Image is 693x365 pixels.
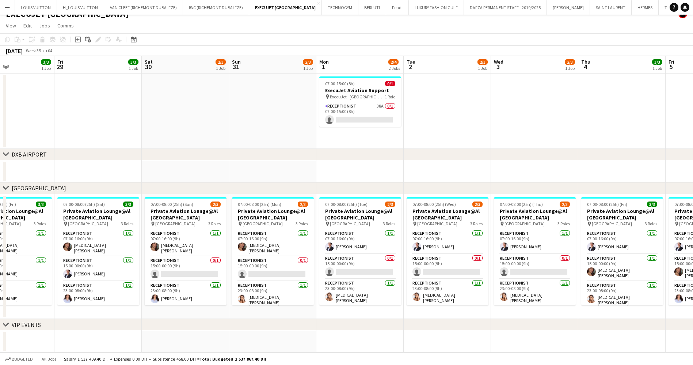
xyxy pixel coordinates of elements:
a: Edit [20,21,35,30]
button: LOUIS VUITTON [15,0,57,15]
span: Week 35 [24,48,42,53]
div: Salary 1 537 409.40 DH + Expenses 0.00 DH + Subsistence 458.00 DH = [64,356,266,362]
button: H_LOUIS VUITTON [57,0,104,15]
button: Budgeted [4,355,34,363]
span: Comms [57,22,74,29]
button: [PERSON_NAME] [547,0,590,15]
button: BERLUTI [358,0,386,15]
a: Comms [54,21,77,30]
span: Jobs [39,22,50,29]
span: View [6,22,16,29]
div: VIP EVENTS [12,321,41,328]
button: Fendi [386,0,409,15]
button: DAFZA PERMANENT STAFF - 2019/2025 [464,0,547,15]
button: EXECUJET [GEOGRAPHIC_DATA] [249,0,322,15]
a: Jobs [36,21,53,30]
button: VAN CLEEF (RICHEMONT DUBAI FZE) [104,0,183,15]
button: IWC (RICHEMONT DUBAI FZE) [183,0,249,15]
button: TECHNOGYM [322,0,358,15]
button: LUXURY FASHION GULF [409,0,464,15]
div: DXB AIRPORT [12,151,47,158]
span: All jobs [40,356,58,362]
div: [GEOGRAPHIC_DATA] [12,184,66,192]
span: Edit [23,22,32,29]
div: +04 [45,48,52,53]
span: Budgeted [12,357,33,362]
button: SAINT LAURENT [590,0,632,15]
span: Total Budgeted 1 537 867.40 DH [199,356,266,362]
div: [DATE] [6,47,23,54]
a: View [3,21,19,30]
button: HERMES [632,0,659,15]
